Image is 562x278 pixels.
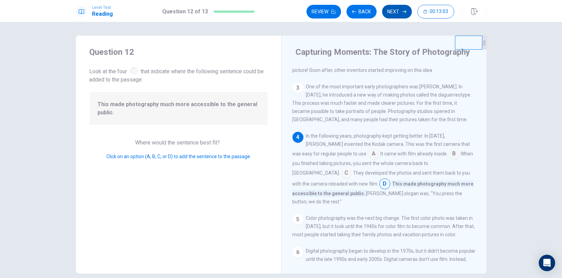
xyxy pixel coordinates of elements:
[92,5,113,10] span: Level Test
[382,5,412,18] button: Next
[90,47,267,58] h4: Question 12
[292,215,475,237] span: Color photography was the next big change. The first color photo was taken in [DATE], but it took...
[135,139,222,146] span: Where would the sentence best fit?
[292,132,303,143] div: 4
[90,66,267,84] span: Look at the four that indicate where the following sentence could be added to the passage:
[347,5,377,18] button: Back
[341,167,352,178] span: C
[107,154,250,159] span: Click on an option (A, B, C, or D) to add the sentence to the passage
[292,84,472,122] span: One of the most important early photographers was [PERSON_NAME]. In [DATE], he introduced a new w...
[449,148,460,159] span: B
[292,83,303,93] div: 3
[292,247,303,258] div: 6
[417,5,454,18] button: 00:13:03
[381,151,448,156] span: It came with film already inside.
[368,148,379,159] span: A
[292,191,462,204] span: [PERSON_NAME] slogan was, "You press the button, we do the rest."
[379,178,390,189] span: D
[296,47,470,58] h4: Capturing Moments: The Story of Photography
[292,133,470,156] span: In the following years, photography kept getting better. In [DATE], [PERSON_NAME] invented the Ko...
[539,255,555,271] div: Open Intercom Messenger
[162,8,208,16] h1: Question 12 of 13
[292,170,470,187] span: They developed the photos and sent them back to you with the camera reloaded with new film.
[292,214,303,225] div: 5
[430,9,448,14] span: 00:13:03
[98,100,259,117] span: This made photography much more accessible to the general public.
[92,10,113,18] h1: Reading
[292,151,473,176] span: When you finished taking pictures, you sent the whole camera back to [GEOGRAPHIC_DATA].
[306,5,341,18] button: Review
